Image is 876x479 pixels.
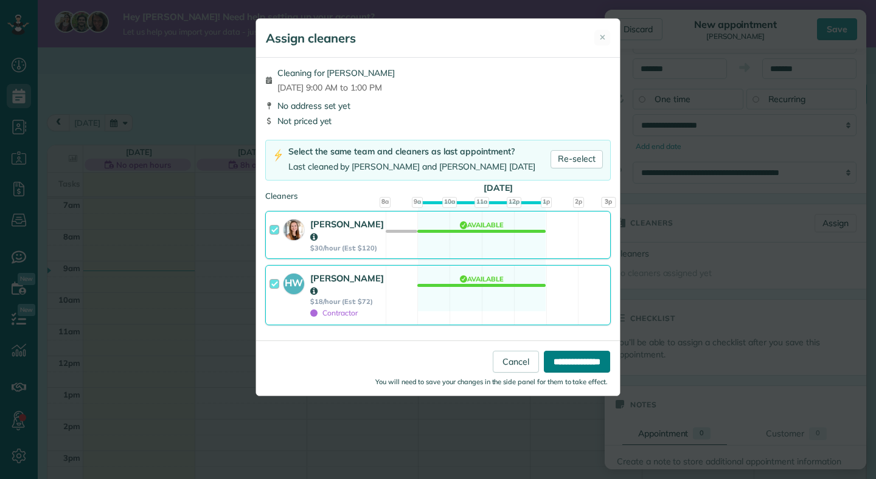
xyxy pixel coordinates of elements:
[310,244,384,252] strong: $30/hour (Est: $120)
[277,67,395,79] span: Cleaning for [PERSON_NAME]
[310,308,358,317] span: Contractor
[288,160,535,173] div: Last cleaned by [PERSON_NAME] and [PERSON_NAME] [DATE]
[265,115,611,127] div: Not priced yet
[493,351,539,373] a: Cancel
[265,100,611,112] div: No address set yet
[310,218,384,243] strong: [PERSON_NAME]
[310,272,384,297] strong: [PERSON_NAME]
[265,190,611,194] div: Cleaners
[310,297,384,306] strong: $18/hour (Est: $72)
[375,377,608,386] small: You will need to save your changes in the side panel for them to take effect.
[266,30,356,47] h5: Assign cleaners
[599,32,606,43] span: ✕
[273,149,283,162] img: lightning-bolt-icon-94e5364df696ac2de96d3a42b8a9ff6ba979493684c50e6bbbcda72601fa0d29.png
[288,145,535,158] div: Select the same team and cleaners as last appointment?
[551,150,603,168] a: Re-select
[277,81,395,94] span: [DATE] 9:00 AM to 1:00 PM
[283,274,304,291] strong: HW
